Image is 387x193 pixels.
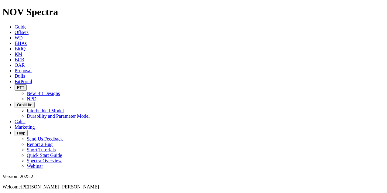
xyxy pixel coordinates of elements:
[27,142,53,147] a: Report a Bug
[15,24,26,29] a: Guide
[15,73,25,79] a: Dulls
[15,102,35,108] button: OrbitLite
[15,119,26,124] a: Calcs
[17,103,32,107] span: OrbitLite
[15,35,23,40] a: WD
[27,96,36,101] a: NPD
[15,68,32,73] a: Proposal
[27,164,43,169] a: Webinar
[27,91,60,96] a: New Bit Designs
[27,108,64,113] a: Interbedded Model
[15,63,25,68] a: OAR
[15,79,32,84] a: BitPortal
[27,158,62,163] a: Spectra Overview
[21,184,99,189] span: [PERSON_NAME] [PERSON_NAME]
[15,84,27,91] button: FTT
[17,85,24,90] span: FTT
[15,124,35,130] a: Marketing
[15,41,27,46] a: BHAs
[27,113,90,119] a: Durability and Parameter Model
[27,153,62,158] a: Quick Start Guide
[27,147,56,152] a: Short Tutorials
[15,57,24,62] a: BCR
[2,174,385,179] div: Version: 2025.2
[2,184,385,190] p: Welcome
[27,136,63,141] a: Send Us Feedback
[2,6,385,18] h1: NOV Spectra
[15,46,26,51] a: BitIQ
[15,30,29,35] a: Offsets
[15,130,28,136] button: Help
[17,131,25,135] span: Help
[15,52,22,57] a: KM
